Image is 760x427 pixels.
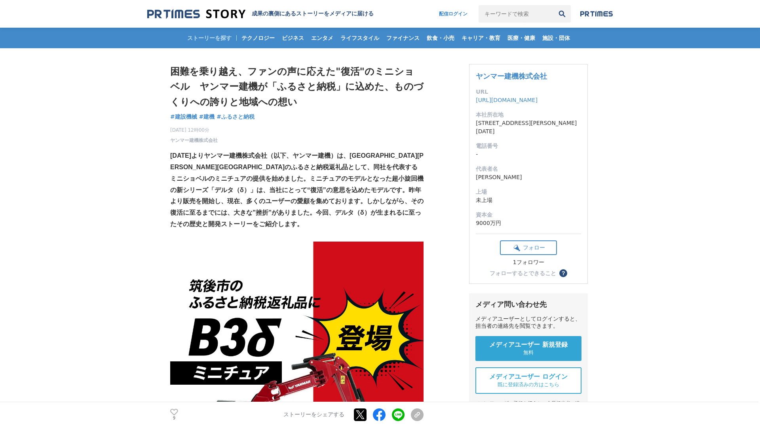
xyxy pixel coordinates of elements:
span: テクノロジー [238,34,278,42]
a: #建設機械 [170,113,197,121]
dt: 上場 [476,188,581,196]
strong: [DATE]よりヤンマー建機株式会社（以下、ヤンマー建機）は、[GEOGRAPHIC_DATA][PERSON_NAME][GEOGRAPHIC_DATA]のふるさと納税返礼品として、同社を代表... [170,152,424,227]
dd: [PERSON_NAME] [476,173,581,181]
span: #建機 [199,113,215,120]
a: 成果の裏側にあるストーリーをメディアに届ける 成果の裏側にあるストーリーをメディアに届ける [147,9,374,19]
div: メディアユーザーとしてログインすると、担当者の連絡先を閲覧できます。 [475,316,581,330]
dt: 本社所在地 [476,111,581,119]
a: #建機 [199,113,215,121]
a: 飲食・小売 [424,28,458,48]
a: 医療・健康 [504,28,538,48]
span: キャリア・教育 [458,34,503,42]
div: 1フォロワー [500,259,557,266]
p: ストーリーをシェアする [283,411,344,418]
dd: 未上場 [476,196,581,204]
a: ヤンマー建機株式会社 [170,137,218,144]
a: ビジネス [279,28,307,48]
dd: - [476,150,581,159]
dt: 代表者名 [476,165,581,173]
span: ビジネス [279,34,307,42]
button: 検索 [553,5,571,23]
input: キーワードで検索 [479,5,553,23]
dt: 資本金 [476,211,581,219]
button: ？ [559,269,567,277]
span: 無料 [523,349,534,356]
span: 施設・団体 [539,34,573,42]
span: #ふるさと納税 [217,113,255,120]
button: フォロー [500,240,557,255]
dt: 電話番号 [476,142,581,150]
a: ファイナンス [383,28,423,48]
a: メディアユーザー 新規登録 無料 [475,336,581,361]
span: 医療・健康 [504,34,538,42]
span: 既に登録済みの方はこちら [498,381,559,388]
h1: 困難を乗り越え、ファンの声に応えた"復活"のミニショベル ヤンマー建機が「ふるさと納税」に込めた、ものづくりへの誇りと地域への想い [170,64,424,110]
a: ライフスタイル [337,28,382,48]
span: ライフスタイル [337,34,382,42]
img: prtimes [580,11,613,17]
div: フォローするとできること [490,270,556,276]
dd: [STREET_ADDRESS][PERSON_NAME][DATE] [476,119,581,136]
p: 9 [170,416,178,420]
a: [URL][DOMAIN_NAME] [476,97,538,103]
span: メディアユーザー ログイン [489,373,568,381]
span: #建設機械 [170,113,197,120]
a: 配信ログイン [431,5,475,23]
span: [DATE] 12時00分 [170,127,218,134]
span: 飲食・小売 [424,34,458,42]
dt: URL [476,88,581,96]
span: エンタメ [308,34,336,42]
a: 施設・団体 [539,28,573,48]
div: メディア問い合わせ先 [475,300,581,309]
span: ファイナンス [383,34,423,42]
a: メディアユーザー ログイン 既に登録済みの方はこちら [475,367,581,394]
span: ？ [560,270,566,276]
a: エンタメ [308,28,336,48]
span: メディアユーザー 新規登録 [489,341,568,349]
a: テクノロジー [238,28,278,48]
a: キャリア・教育 [458,28,503,48]
a: ヤンマー建機株式会社 [476,72,547,80]
a: #ふるさと納税 [217,113,255,121]
img: 成果の裏側にあるストーリーをメディアに届ける [147,9,245,19]
dd: 9000万円 [476,219,581,227]
h2: 成果の裏側にあるストーリーをメディアに届ける [252,10,374,17]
